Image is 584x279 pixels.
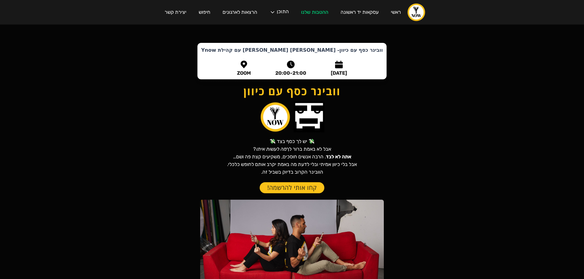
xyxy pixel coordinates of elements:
[216,4,263,21] a: הרצאות לארגונים
[334,4,385,21] a: עסקאות יד ראשונה
[407,3,426,21] a: home
[326,154,351,160] strong: אתה לא לבד
[201,47,383,53] strong: וובינר כסף עם כיוון- [PERSON_NAME] [PERSON_NAME] עם קהילת Ynow
[277,9,289,15] div: התוכן
[193,4,216,21] a: חיפוש
[204,86,380,96] h1: וובינר כסף עם כיוון
[227,138,357,176] p: 💸 יש לך כסף בצד 💸 אבל לא באמת ברור לך ? . הרבה אנשים חוסכים, משקיעים קצת פה ושם… אבל בלי כיוון אמ...
[256,146,286,152] em: מה לעשות איתו
[263,3,295,21] div: התוכן
[158,4,193,21] a: יצירת קשר
[331,71,347,76] div: [DATE]
[275,71,306,76] div: 20:00-21:00
[295,4,334,21] a: ההטבות שלנו
[385,4,407,21] a: ראשי
[237,71,251,76] div: ZOOM
[260,182,324,193] a: קחו אותי להרשמה!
